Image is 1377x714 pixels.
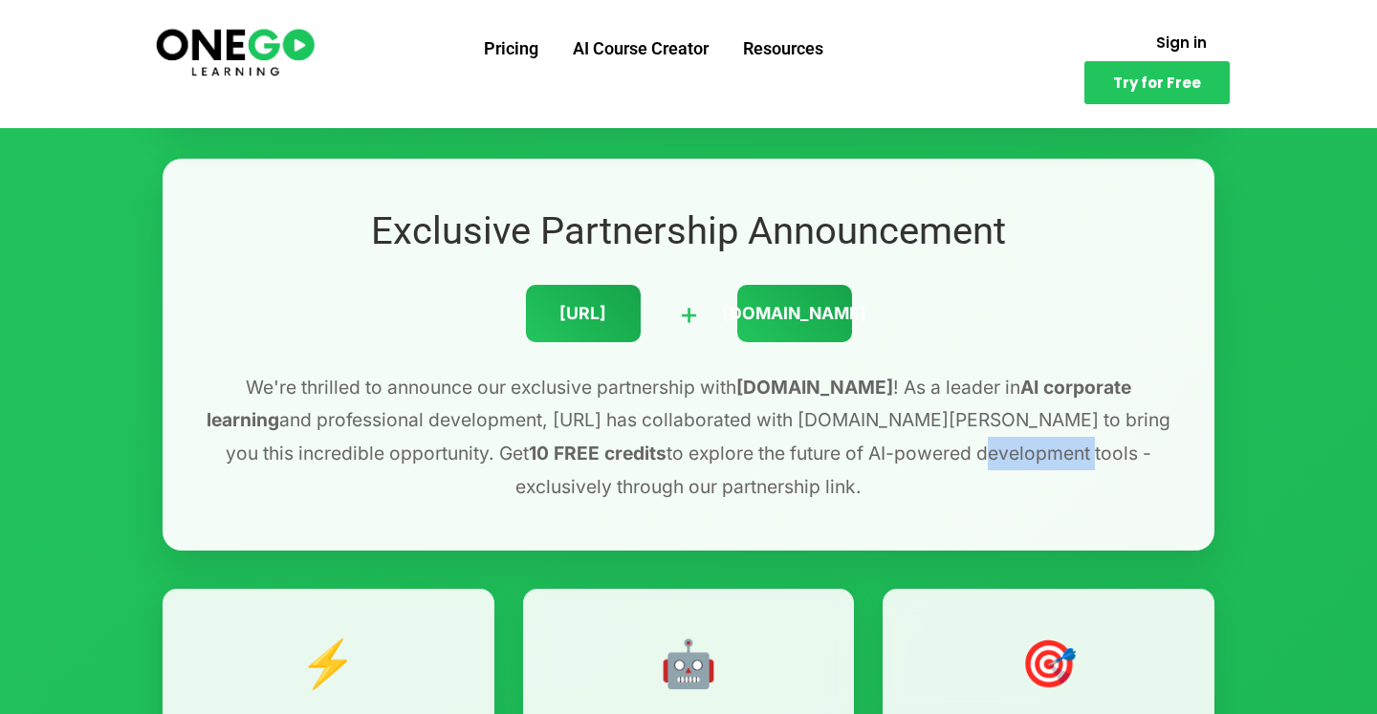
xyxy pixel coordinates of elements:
[679,289,699,337] div: +
[1113,76,1201,90] span: Try for Free
[726,24,841,74] a: Resources
[191,627,466,701] span: ⚡
[1133,24,1230,61] a: Sign in
[552,627,826,701] span: 🤖
[529,442,667,465] strong: 10 FREE credits
[526,285,641,342] div: [URL]
[737,285,852,342] div: [DOMAIN_NAME]
[556,24,726,74] a: AI Course Creator
[736,376,893,399] strong: [DOMAIN_NAME]
[467,24,556,74] a: Pricing
[911,627,1186,701] span: 🎯
[201,206,1176,256] h2: Exclusive Partnership Announcement
[201,371,1176,503] p: We're thrilled to announce our exclusive partnership with ! As a leader in and professional devel...
[1156,35,1207,50] span: Sign in
[1084,61,1230,104] a: Try for Free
